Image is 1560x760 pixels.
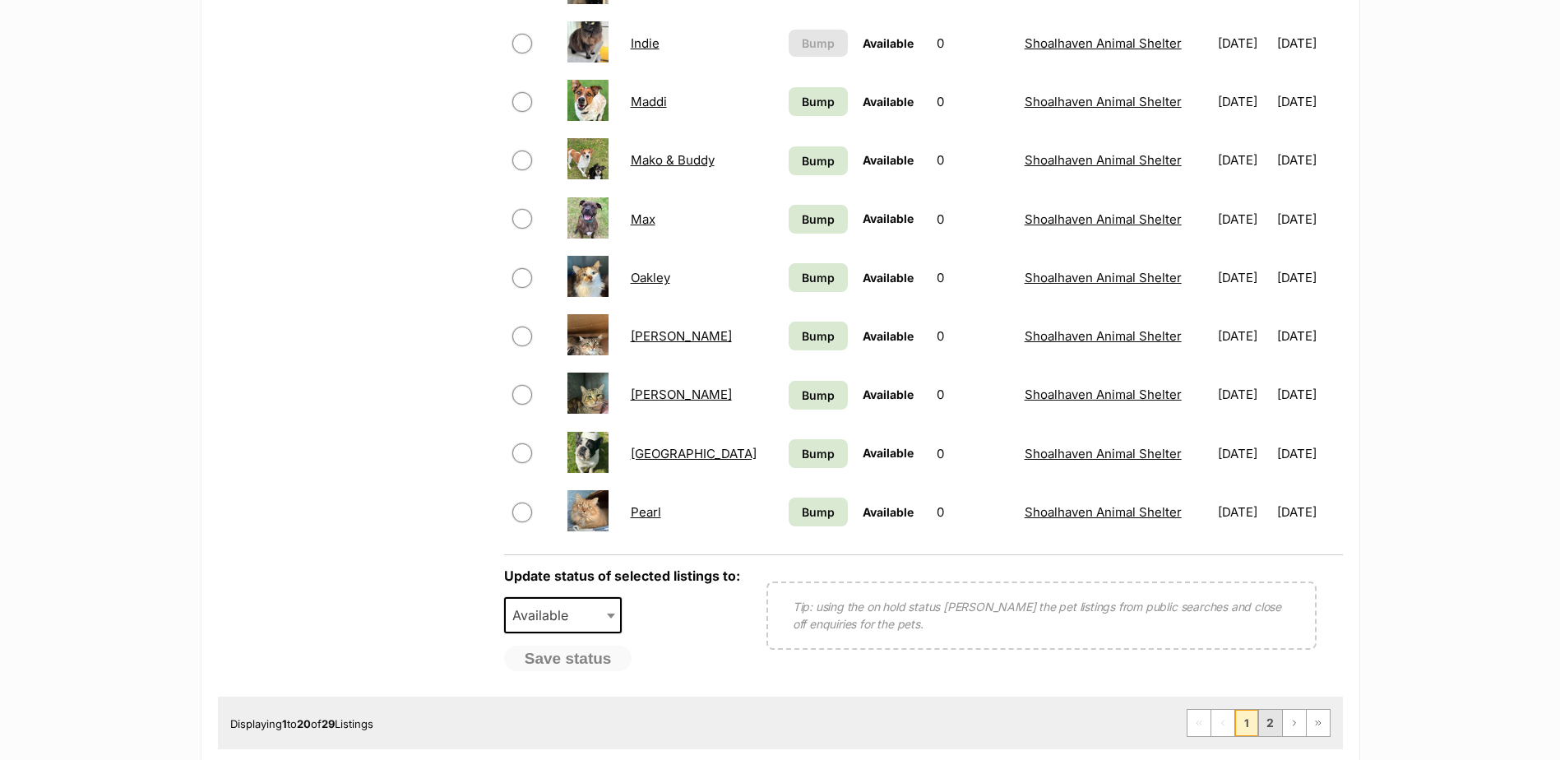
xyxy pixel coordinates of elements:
[1211,73,1275,130] td: [DATE]
[631,270,670,285] a: Oakley
[802,387,835,404] span: Bump
[1277,73,1341,130] td: [DATE]
[322,717,335,730] strong: 29
[1211,710,1234,736] span: Previous page
[802,327,835,345] span: Bump
[1211,249,1275,306] td: [DATE]
[793,598,1290,633] p: Tip: using the on hold status [PERSON_NAME] the pet listings from public searches and close off e...
[631,446,757,461] a: [GEOGRAPHIC_DATA]
[631,152,715,168] a: Mako & Buddy
[1025,152,1182,168] a: Shoalhaven Animal Shelter
[230,717,373,730] span: Displaying to of Listings
[930,425,1016,482] td: 0
[1211,15,1275,72] td: [DATE]
[789,30,848,57] button: Bump
[863,95,914,109] span: Available
[1025,211,1182,227] a: Shoalhaven Animal Shelter
[1277,15,1341,72] td: [DATE]
[930,308,1016,364] td: 0
[789,498,848,526] a: Bump
[1211,132,1275,188] td: [DATE]
[802,211,835,228] span: Bump
[930,15,1016,72] td: 0
[863,387,914,401] span: Available
[631,211,655,227] a: Max
[1211,484,1275,540] td: [DATE]
[506,604,585,627] span: Available
[789,205,848,234] a: Bump
[802,152,835,169] span: Bump
[1283,710,1306,736] a: Next page
[1187,710,1211,736] span: First page
[802,93,835,110] span: Bump
[1025,35,1182,51] a: Shoalhaven Animal Shelter
[930,191,1016,248] td: 0
[631,387,732,402] a: [PERSON_NAME]
[1211,191,1275,248] td: [DATE]
[1277,366,1341,423] td: [DATE]
[631,94,667,109] a: Maddi
[1277,132,1341,188] td: [DATE]
[1211,308,1275,364] td: [DATE]
[930,366,1016,423] td: 0
[1307,710,1330,736] a: Last page
[1025,446,1182,461] a: Shoalhaven Animal Shelter
[504,597,623,633] span: Available
[930,73,1016,130] td: 0
[1277,308,1341,364] td: [DATE]
[863,329,914,343] span: Available
[863,36,914,50] span: Available
[802,269,835,286] span: Bump
[1025,328,1182,344] a: Shoalhaven Animal Shelter
[631,328,732,344] a: [PERSON_NAME]
[863,211,914,225] span: Available
[631,504,661,520] a: Pearl
[631,35,660,51] a: Indie
[789,87,848,116] a: Bump
[802,445,835,462] span: Bump
[789,381,848,410] a: Bump
[789,263,848,292] a: Bump
[1259,710,1282,736] a: Page 2
[504,568,740,584] label: Update status of selected listings to:
[1211,425,1275,482] td: [DATE]
[1025,94,1182,109] a: Shoalhaven Animal Shelter
[1025,270,1182,285] a: Shoalhaven Animal Shelter
[863,153,914,167] span: Available
[789,439,848,468] a: Bump
[1277,191,1341,248] td: [DATE]
[802,35,835,52] span: Bump
[802,503,835,521] span: Bump
[1277,249,1341,306] td: [DATE]
[1187,709,1331,737] nav: Pagination
[789,146,848,175] a: Bump
[1277,484,1341,540] td: [DATE]
[1211,366,1275,423] td: [DATE]
[1025,504,1182,520] a: Shoalhaven Animal Shelter
[1277,425,1341,482] td: [DATE]
[930,249,1016,306] td: 0
[930,484,1016,540] td: 0
[930,132,1016,188] td: 0
[1025,387,1182,402] a: Shoalhaven Animal Shelter
[863,446,914,460] span: Available
[863,505,914,519] span: Available
[504,646,632,672] button: Save status
[1235,710,1258,736] span: Page 1
[282,717,287,730] strong: 1
[789,322,848,350] a: Bump
[863,271,914,285] span: Available
[297,717,311,730] strong: 20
